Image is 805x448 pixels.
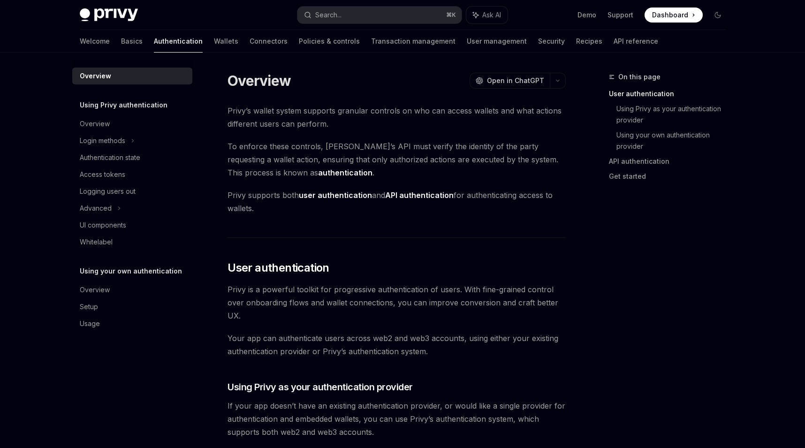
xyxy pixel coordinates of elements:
a: Overview [72,68,192,84]
a: User authentication [609,86,733,101]
a: Recipes [576,30,602,53]
a: Whitelabel [72,234,192,251]
span: Open in ChatGPT [487,76,544,85]
div: Access tokens [80,169,125,180]
span: Your app can authenticate users across web2 and web3 accounts, using either your existing authent... [228,332,566,358]
a: Authentication [154,30,203,53]
a: User management [467,30,527,53]
span: If your app doesn’t have an existing authentication provider, or would like a single provider for... [228,399,566,439]
div: Setup [80,301,98,312]
a: Demo [577,10,596,20]
h5: Using your own authentication [80,266,182,277]
div: Whitelabel [80,236,113,248]
a: Logging users out [72,183,192,200]
span: On this page [618,71,661,83]
h1: Overview [228,72,291,89]
div: Logging users out [80,186,136,197]
div: Overview [80,284,110,296]
span: ⌘ K [446,11,456,19]
button: Search...⌘K [297,7,462,23]
a: Policies & controls [299,30,360,53]
button: Toggle dark mode [710,8,725,23]
div: Advanced [80,203,112,214]
a: Security [538,30,565,53]
a: Welcome [80,30,110,53]
div: Overview [80,70,111,82]
img: dark logo [80,8,138,22]
div: Search... [315,9,342,21]
a: API authentication [609,154,733,169]
a: Setup [72,298,192,315]
strong: API authentication [385,190,454,200]
strong: user authentication [299,190,372,200]
span: Dashboard [652,10,688,20]
a: Dashboard [645,8,703,23]
button: Open in ChatGPT [470,73,550,89]
a: Overview [72,115,192,132]
a: Authentication state [72,149,192,166]
a: Using your own authentication provider [616,128,733,154]
span: To enforce these controls, [PERSON_NAME]’s API must verify the identity of the party requesting a... [228,140,566,179]
a: Basics [121,30,143,53]
a: Usage [72,315,192,332]
span: Privy supports both and for authenticating access to wallets. [228,189,566,215]
span: Ask AI [482,10,501,20]
button: Ask AI [466,7,508,23]
div: Usage [80,318,100,329]
div: Authentication state [80,152,140,163]
span: User authentication [228,260,329,275]
span: Using Privy as your authentication provider [228,380,413,394]
div: Login methods [80,135,125,146]
strong: authentication [318,168,372,177]
a: Overview [72,281,192,298]
a: Connectors [250,30,288,53]
h5: Using Privy authentication [80,99,167,111]
a: Access tokens [72,166,192,183]
span: Privy’s wallet system supports granular controls on who can access wallets and what actions diffe... [228,104,566,130]
a: Transaction management [371,30,456,53]
div: Overview [80,118,110,129]
div: UI components [80,220,126,231]
a: API reference [614,30,658,53]
a: Using Privy as your authentication provider [616,101,733,128]
a: UI components [72,217,192,234]
a: Get started [609,169,733,184]
a: Support [608,10,633,20]
span: Privy is a powerful toolkit for progressive authentication of users. With fine-grained control ov... [228,283,566,322]
a: Wallets [214,30,238,53]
